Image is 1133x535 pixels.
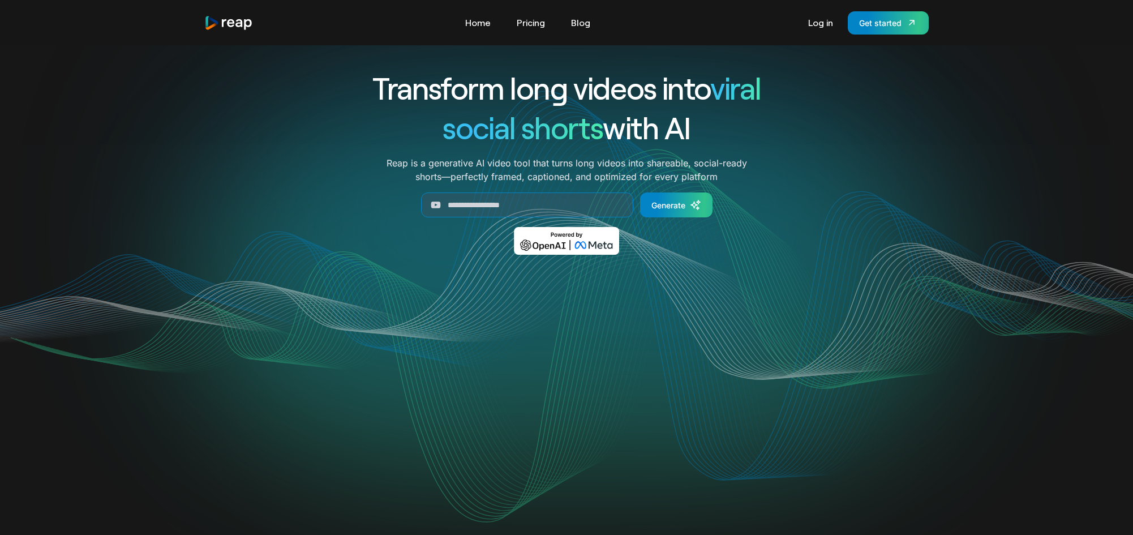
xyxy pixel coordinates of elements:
[331,68,802,108] h1: Transform long videos into
[514,227,620,255] img: Powered by OpenAI & Meta
[848,11,929,35] a: Get started
[710,69,761,106] span: viral
[339,271,795,499] video: Your browser does not support the video tag.
[802,14,839,32] a: Log in
[640,192,713,217] a: Generate
[387,156,747,183] p: Reap is a generative AI video tool that turns long videos into shareable, social-ready shorts—per...
[204,15,253,31] a: home
[859,17,902,29] div: Get started
[460,14,496,32] a: Home
[443,109,603,145] span: social shorts
[565,14,596,32] a: Blog
[651,199,685,211] div: Generate
[331,192,802,217] form: Generate Form
[331,108,802,147] h1: with AI
[511,14,551,32] a: Pricing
